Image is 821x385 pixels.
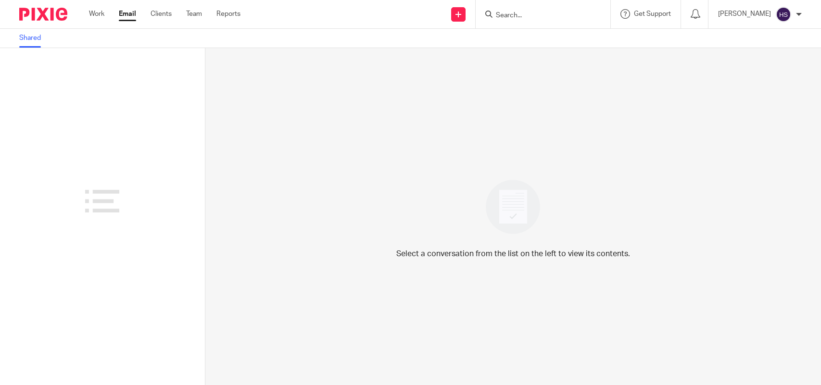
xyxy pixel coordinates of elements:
img: svg%3E [776,7,791,22]
span: Get Support [634,11,671,17]
p: Select a conversation from the list on the left to view its contents. [396,248,630,260]
a: Team [186,9,202,19]
a: Email [119,9,136,19]
img: Pixie [19,8,67,21]
p: [PERSON_NAME] [718,9,771,19]
a: Reports [216,9,240,19]
img: image [480,174,546,240]
a: Clients [151,9,172,19]
input: Search [495,12,581,20]
a: Shared [19,29,48,48]
a: Work [89,9,104,19]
